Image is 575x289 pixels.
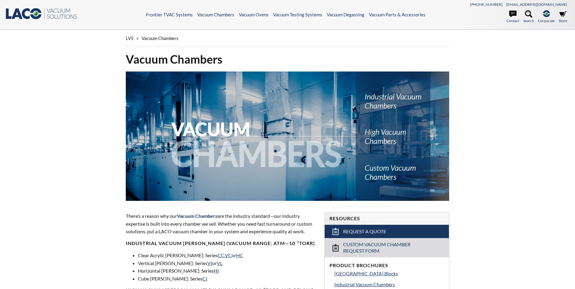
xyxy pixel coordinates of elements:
[138,267,317,275] li: Horizontal [PERSON_NAME]: Series
[329,215,444,222] h4: Resources
[207,260,212,266] a: VI
[126,52,449,67] h1: Vacuum Chambers
[146,12,193,17] a: Frontier TVAC Systems
[327,12,364,17] a: Vacuum Degassing
[177,213,217,219] span: Vacuum Chambers
[334,271,398,276] span: [GEOGRAPHIC_DATA] Blocks
[329,262,444,269] h4: Product Brochures
[369,12,426,17] a: Vacuum Parts & Accessories
[343,228,386,235] span: Request a Quote
[214,268,219,274] a: HI
[217,260,222,266] a: VL
[559,10,567,24] a: Store
[239,12,269,17] a: Vacuum Ovens
[126,212,317,235] p: There’s a reason why our are the industry standard—our industry expertise is built into every cha...
[343,241,431,254] span: Custom Vacuum Chamber Request Form
[126,240,317,247] h4: Industrial Vacuum [PERSON_NAME] (vacuum range: atm—10 Torr)
[142,35,179,41] span: Vacuum Chambers
[126,71,449,201] img: Vacuum Chambers
[126,35,133,41] span: LVS
[273,12,322,17] a: Vacuum Testing Systems
[470,2,503,7] a: [PHONE_NUMBER]
[225,252,232,258] a: VC
[236,252,243,258] a: HC
[325,238,449,257] a: Custom Vacuum Chamber Request Form
[325,225,449,238] a: Request a Quote
[295,240,299,244] sup: -3
[138,275,317,283] li: Cube [PERSON_NAME]: Series
[202,276,207,281] a: CI
[126,30,449,47] div: »
[523,10,534,24] a: Search
[506,10,519,24] a: Contact
[506,2,567,7] a: [EMAIL_ADDRESS][DOMAIN_NAME]
[334,270,444,277] a: [GEOGRAPHIC_DATA] Blocks
[538,18,555,24] span: Corporate
[218,252,224,258] a: CC
[334,281,444,288] a: Industrial Vacuum Chambers
[138,259,317,267] li: Vertical [PERSON_NAME]: Series or
[334,281,395,287] span: Industrial Vacuum Chambers
[197,12,234,17] a: Vacuum Chambers
[138,251,317,259] li: Clear Acrylic [PERSON_NAME]: Series , or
